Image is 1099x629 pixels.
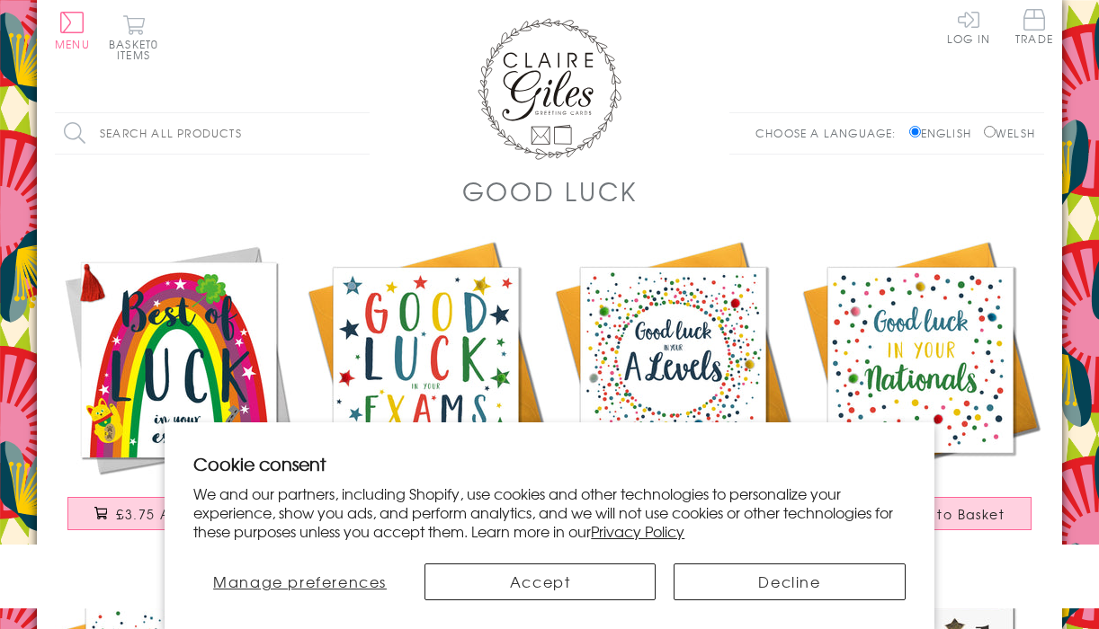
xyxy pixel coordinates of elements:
[591,520,684,542] a: Privacy Policy
[55,113,370,154] input: Search all products
[55,36,90,52] span: Menu
[478,18,621,160] img: Claire Giles Greetings Cards
[984,126,996,137] input: Welsh
[302,236,549,548] a: Exam Good Luck Card, Stars, Embellished with pompoms £3.75 Add to Basket
[193,484,905,540] p: We and our partners, including Shopify, use cookies and other technologies to personalize your ex...
[1015,9,1053,48] a: Trade
[549,236,797,483] img: A Level Good Luck Card, Dotty Circle, Embellished with pompoms
[67,497,290,530] button: £3.75 Add to Basket
[117,36,158,63] span: 0 items
[352,113,370,154] input: Search
[302,236,549,483] img: Exam Good Luck Card, Stars, Embellished with pompoms
[424,563,656,600] button: Accept
[55,12,90,49] button: Menu
[55,236,302,548] a: Good Luck Exams Card, Rainbow, Embellished with a colourful tassel £3.75 Add to Basket
[116,505,263,523] span: £3.75 Add to Basket
[549,236,797,548] a: A Level Good Luck Card, Dotty Circle, Embellished with pompoms £3.75 Add to Basket
[909,125,980,141] label: English
[193,563,407,600] button: Manage preferences
[193,451,905,476] h2: Cookie consent
[755,125,906,141] p: Choose a language:
[55,236,302,483] img: Good Luck Exams Card, Rainbow, Embellished with a colourful tassel
[1015,9,1053,44] span: Trade
[109,14,158,60] button: Basket0 items
[213,571,387,592] span: Manage preferences
[984,125,1035,141] label: Welsh
[947,9,990,44] a: Log In
[674,563,905,600] button: Decline
[462,173,638,209] h1: Good Luck
[909,126,921,137] input: English
[797,236,1044,548] a: Good Luck in Nationals Card, Dots, Embellished with pompoms £3.75 Add to Basket
[797,236,1044,483] img: Good Luck in Nationals Card, Dots, Embellished with pompoms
